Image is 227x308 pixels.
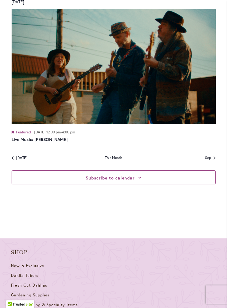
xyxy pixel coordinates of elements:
span: Shop [11,249,216,255]
span: Gifts, Clothing & Specialty Items [11,302,78,307]
span: Fresh Cut Dahlias [11,283,47,288]
a: Live Music: [PERSON_NAME] [12,136,68,143]
a: Click to select the current month [105,155,122,161]
time: - [34,130,75,134]
span: New & Exclusive [11,263,44,268]
a: Previous month, Jul [12,155,27,161]
span: Dahlia Tubers [11,273,38,278]
span: Featured [16,130,31,134]
a: Next month, Sep [205,155,216,161]
img: Live Music: Mojo Holler [12,9,216,124]
span: Gardening Supplies [11,292,49,298]
iframe: Launch Accessibility Center [5,286,22,303]
span: [DATE] 12:00 pm [34,130,61,134]
span: 4:00 pm [62,130,75,134]
em: Featured [12,131,14,134]
button: Subscribe to calendar [86,175,134,181]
